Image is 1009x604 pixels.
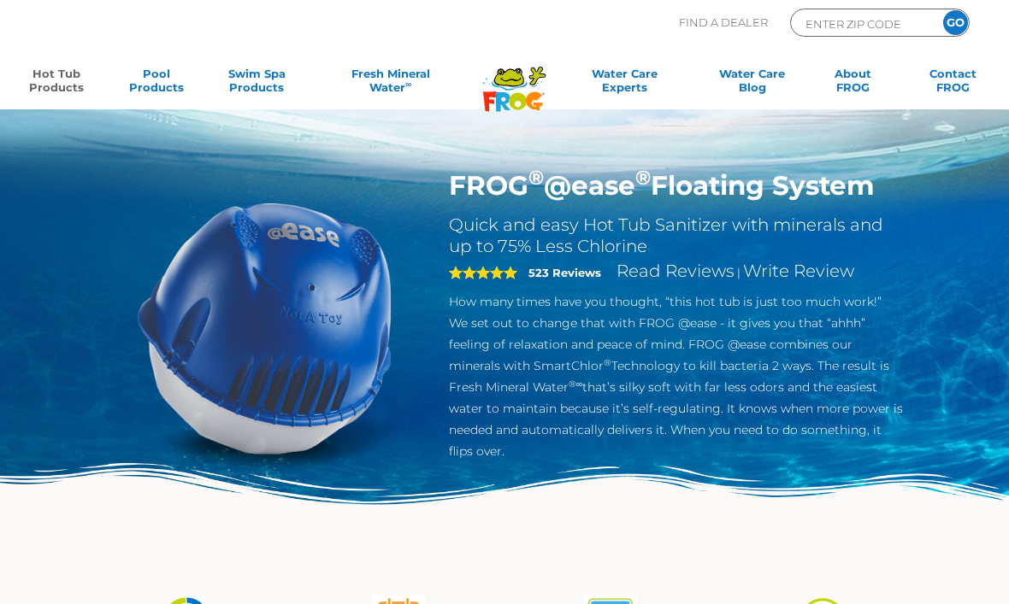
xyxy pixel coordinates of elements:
sup: ∞ [405,79,411,89]
a: AboutFROG [814,67,892,101]
p: How many times have you thought, “this hot tub is just too much work!” We set out to change that ... [449,291,903,462]
sup: ® [604,357,611,368]
input: GO [943,10,968,35]
strong: 523 Reviews [528,266,601,279]
a: Fresh MineralWater∞ [318,67,463,101]
a: ContactFROG [914,67,992,101]
h1: FROG @ease Floating System [449,169,903,202]
a: Write Review [743,261,854,281]
span: 5 [449,266,517,279]
img: hot-tub-product-atease-system.png [106,169,423,486]
a: Read Reviews [617,261,735,281]
sup: ® [528,165,544,190]
span: | [737,266,741,279]
sup: ® [635,165,651,190]
a: Water CareExperts [558,67,691,101]
a: Swim SpaProducts [218,67,296,101]
a: Water CareBlog [713,67,791,101]
a: PoolProducts [117,67,195,101]
a: Hot TubProducts [17,67,95,101]
sup: ®∞ [569,378,583,390]
h2: Quick and easy Hot Tub Sanitizer with minerals and up to 75% Less Chlorine [449,214,903,257]
p: Find A Dealer [679,9,768,37]
img: Frog Products Logo [474,44,555,112]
